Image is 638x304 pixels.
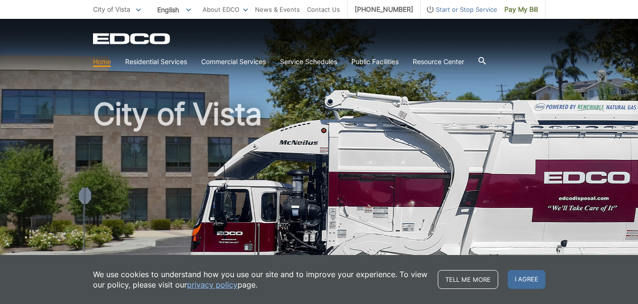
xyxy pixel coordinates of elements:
a: privacy policy [187,279,238,290]
span: English [150,2,198,17]
a: EDCD logo. Return to the homepage. [93,33,171,44]
a: About EDCO [203,4,248,15]
a: News & Events [255,4,300,15]
a: Contact Us [307,4,340,15]
a: Home [93,57,111,67]
span: I agree [508,270,545,289]
span: Pay My Bill [504,4,538,15]
a: Public Facilities [351,57,399,67]
span: City of Vista [93,5,130,13]
a: Service Schedules [280,57,337,67]
a: Commercial Services [201,57,266,67]
a: Tell me more [438,270,498,289]
p: We use cookies to understand how you use our site and to improve your experience. To view our pol... [93,269,428,290]
a: Resource Center [413,57,464,67]
a: Residential Services [125,57,187,67]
